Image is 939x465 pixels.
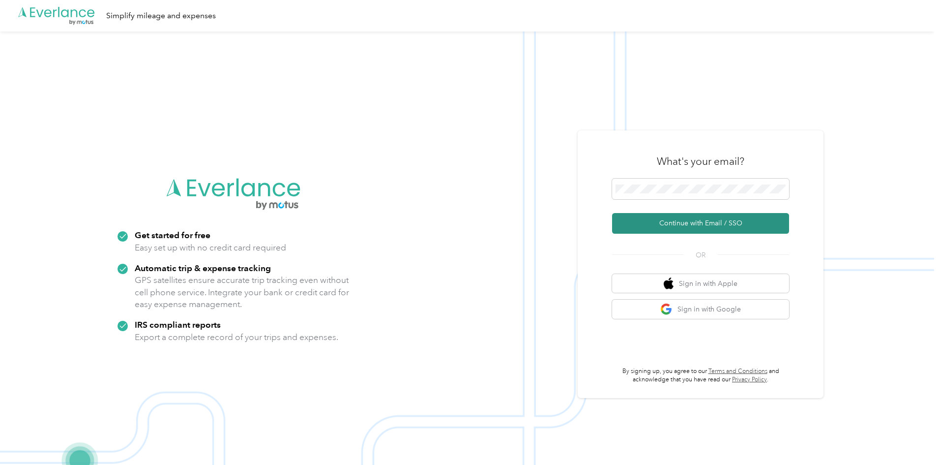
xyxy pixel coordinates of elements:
[732,376,767,383] a: Privacy Policy
[664,278,674,290] img: apple logo
[135,274,350,310] p: GPS satellites ensure accurate trip tracking even without cell phone service. Integrate your bank...
[660,303,673,315] img: google logo
[106,10,216,22] div: Simplify mileage and expenses
[884,410,939,465] iframe: Everlance-gr Chat Button Frame
[135,263,271,273] strong: Automatic trip & expense tracking
[683,250,718,260] span: OR
[612,367,789,384] p: By signing up, you agree to our and acknowledge that you have read our .
[612,300,789,319] button: google logoSign in with Google
[708,368,767,375] a: Terms and Conditions
[135,242,286,254] p: Easy set up with no credit card required
[657,155,744,168] h3: What's your email?
[612,213,789,234] button: Continue with Email / SSO
[135,230,210,240] strong: Get started for free
[612,274,789,293] button: apple logoSign in with Apple
[135,319,221,330] strong: IRS compliant reports
[135,331,338,343] p: Export a complete record of your trips and expenses.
